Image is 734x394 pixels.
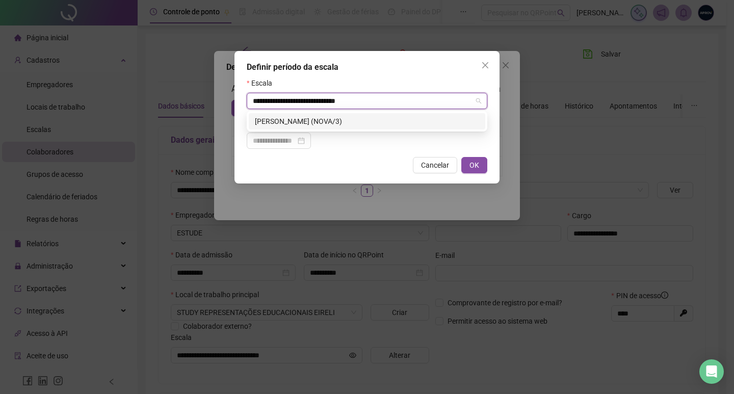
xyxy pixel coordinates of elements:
div: WELESON BATISTA JACINTO (NOVA/3) [249,113,485,129]
span: close [481,61,489,69]
button: Close [477,57,493,73]
span: Cancelar [421,160,449,171]
button: Cancelar [413,157,457,173]
span: OK [469,160,479,171]
div: Definir período da escala [247,61,487,73]
label: Escala [247,77,279,89]
div: Open Intercom Messenger [699,359,724,384]
div: [PERSON_NAME] (NOVA/3) [255,116,479,127]
button: OK [461,157,487,173]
